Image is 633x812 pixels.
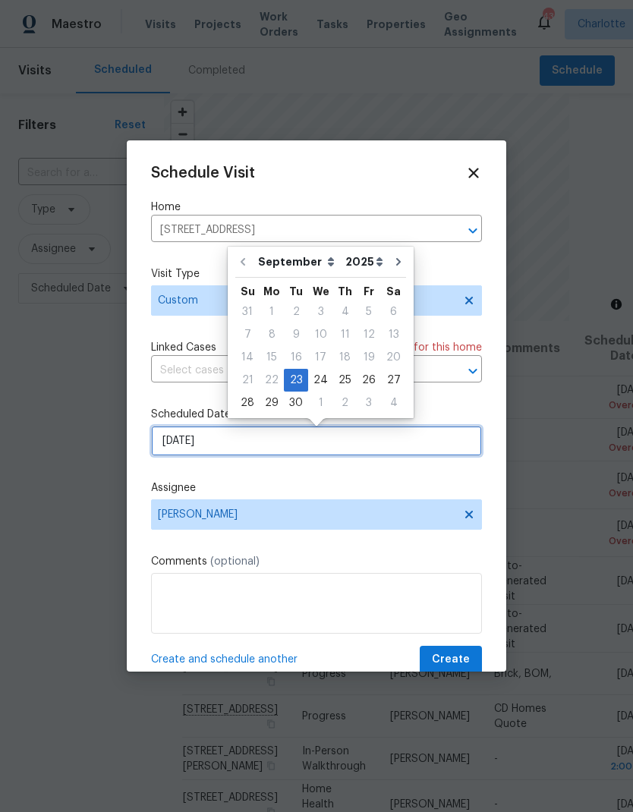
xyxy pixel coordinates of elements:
button: Open [462,220,483,241]
div: Sat Sep 06 2025 [381,301,406,323]
div: Mon Sep 29 2025 [260,392,284,414]
div: 12 [357,324,381,345]
abbr: Monday [263,286,280,297]
div: Fri Sep 12 2025 [357,323,381,346]
div: Sat Oct 04 2025 [381,392,406,414]
div: Wed Sep 10 2025 [308,323,333,346]
div: Fri Sep 19 2025 [357,346,381,369]
div: 22 [260,370,284,391]
div: 3 [308,301,333,323]
div: Mon Sep 08 2025 [260,323,284,346]
div: 14 [235,347,260,368]
select: Year [342,250,387,273]
div: Thu Sep 11 2025 [333,323,357,346]
button: Create [420,646,482,674]
div: Thu Sep 18 2025 [333,346,357,369]
div: 28 [235,392,260,414]
div: 19 [357,347,381,368]
div: 26 [357,370,381,391]
div: Sun Sep 21 2025 [235,369,260,392]
div: 30 [284,392,308,414]
button: Open [462,360,483,382]
div: Sun Sep 14 2025 [235,346,260,369]
div: Thu Sep 04 2025 [333,301,357,323]
div: Wed Sep 03 2025 [308,301,333,323]
div: 23 [284,370,308,391]
span: Create and schedule another [151,652,298,667]
span: (optional) [210,556,260,567]
div: Tue Sep 02 2025 [284,301,308,323]
div: 24 [308,370,333,391]
abbr: Tuesday [289,286,303,297]
div: 1 [260,301,284,323]
div: 8 [260,324,284,345]
div: Sun Sep 07 2025 [235,323,260,346]
div: 9 [284,324,308,345]
div: 13 [381,324,406,345]
select: Month [254,250,342,273]
div: 7 [235,324,260,345]
div: 20 [381,347,406,368]
div: 10 [308,324,333,345]
div: 15 [260,347,284,368]
label: Assignee [151,480,482,496]
button: Go to next month [387,247,410,277]
div: 27 [381,370,406,391]
div: 18 [333,347,357,368]
div: Sun Aug 31 2025 [235,301,260,323]
label: Comments [151,554,482,569]
div: 16 [284,347,308,368]
label: Scheduled Date [151,407,482,422]
div: Thu Oct 02 2025 [333,392,357,414]
div: 3 [357,392,381,414]
span: Close [465,165,482,181]
div: Tue Sep 23 2025 [284,369,308,392]
div: 4 [381,392,406,414]
button: Go to previous month [231,247,254,277]
div: 11 [333,324,357,345]
div: 21 [235,370,260,391]
span: Linked Cases [151,340,216,355]
div: Sat Sep 20 2025 [381,346,406,369]
div: Wed Oct 01 2025 [308,392,333,414]
div: Fri Sep 05 2025 [357,301,381,323]
div: Sat Sep 13 2025 [381,323,406,346]
span: Create [432,650,470,669]
div: 31 [235,301,260,323]
div: Fri Oct 03 2025 [357,392,381,414]
div: Sun Sep 28 2025 [235,392,260,414]
div: Mon Sep 15 2025 [260,346,284,369]
div: Tue Sep 16 2025 [284,346,308,369]
div: 1 [308,392,333,414]
div: Fri Sep 26 2025 [357,369,381,392]
abbr: Sunday [241,286,255,297]
input: Enter in an address [151,219,439,242]
div: Thu Sep 25 2025 [333,369,357,392]
div: 2 [333,392,357,414]
abbr: Wednesday [313,286,329,297]
div: Tue Sep 09 2025 [284,323,308,346]
div: 25 [333,370,357,391]
label: Home [151,200,482,215]
div: 6 [381,301,406,323]
abbr: Friday [364,286,374,297]
span: Custom [158,293,453,308]
div: 4 [333,301,357,323]
div: Mon Sep 01 2025 [260,301,284,323]
div: 5 [357,301,381,323]
input: Select cases [151,359,439,382]
span: [PERSON_NAME] [158,508,455,521]
div: Sat Sep 27 2025 [381,369,406,392]
div: 2 [284,301,308,323]
abbr: Saturday [386,286,401,297]
div: Wed Sep 17 2025 [308,346,333,369]
span: Schedule Visit [151,165,255,181]
abbr: Thursday [338,286,352,297]
div: Mon Sep 22 2025 [260,369,284,392]
div: Tue Sep 30 2025 [284,392,308,414]
input: M/D/YYYY [151,426,482,456]
div: 29 [260,392,284,414]
label: Visit Type [151,266,482,282]
div: Wed Sep 24 2025 [308,369,333,392]
div: 17 [308,347,333,368]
